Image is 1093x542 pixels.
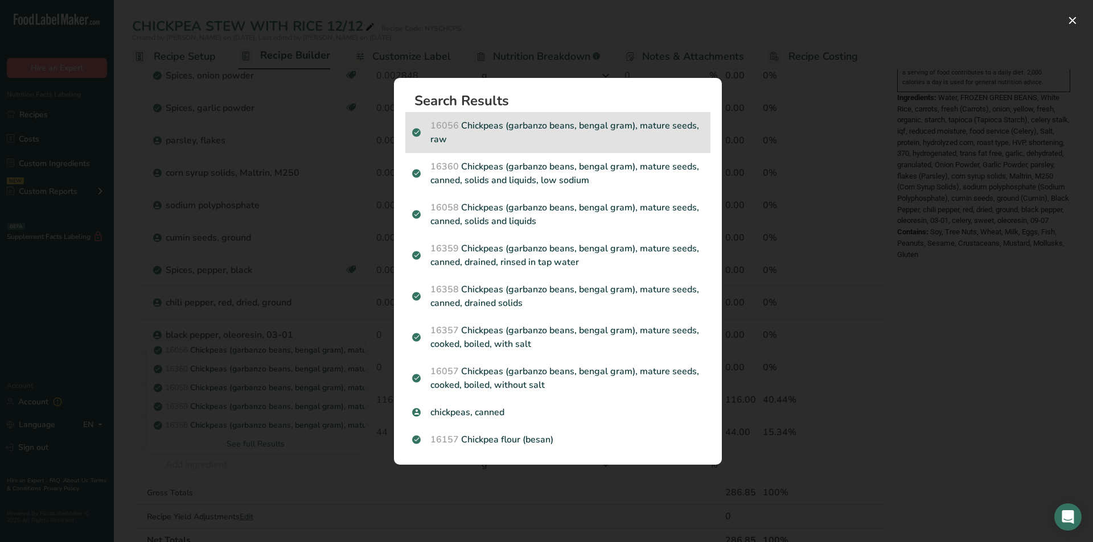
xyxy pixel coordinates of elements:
span: 16360 [430,160,459,173]
p: Chickpeas (garbanzo beans, bengal gram), mature seeds, canned, drained solids [412,283,704,310]
span: 16056 [430,119,459,132]
p: Chickpeas (garbanzo beans, bengal gram), mature seeds, raw [412,119,704,146]
span: 16157 [430,433,459,446]
div: Open Intercom Messenger [1054,503,1082,531]
span: 16357 [430,324,459,337]
span: 16358 [430,283,459,296]
p: Chickpeas (garbanzo beans, bengal gram), mature seeds, canned, solids and liquids [412,201,704,228]
p: chickpeas, canned [412,406,704,419]
span: 16058 [430,201,459,214]
p: Chickpeas (garbanzo beans, bengal gram), mature seeds, cooked, boiled, with salt [412,324,704,351]
span: 16057 [430,365,459,378]
p: Chickpeas (garbanzo beans, bengal gram), mature seeds, canned, solids and liquids, low sodium [412,160,704,187]
p: Chickpeas (garbanzo beans, bengal gram), mature seeds, cooked, boiled, without salt [412,365,704,392]
span: 16359 [430,242,459,255]
h1: Search Results [414,94,710,107]
p: Chickpea flour (besan) [412,433,704,446]
p: Chickpeas (garbanzo beans, bengal gram), mature seeds, canned, drained, rinsed in tap water [412,242,704,269]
